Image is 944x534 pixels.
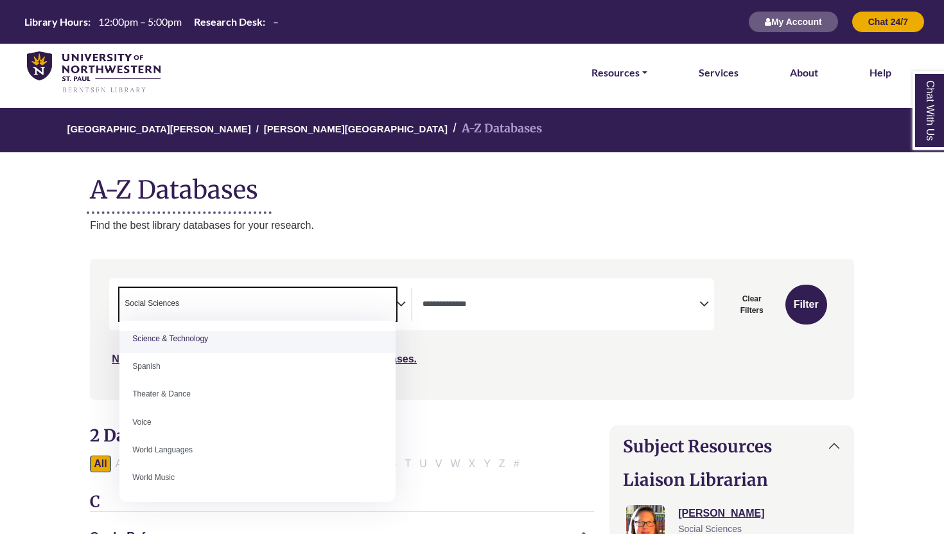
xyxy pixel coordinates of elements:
[119,464,396,492] li: World Music
[90,259,854,399] nav: Search filters
[119,353,396,380] li: Spanish
[852,16,925,27] a: Chat 24/7
[610,426,853,467] button: Subject Resources
[182,300,188,310] textarea: Search
[852,11,925,33] button: Chat 24/7
[90,217,854,234] p: Find the best library databases for your research.
[119,409,396,436] li: Voice
[748,16,839,27] a: My Account
[870,64,891,81] a: Help
[90,456,110,472] button: All
[785,285,827,325] button: Submit for Search Results
[90,165,854,204] h1: A-Z Databases
[119,298,179,310] li: Social Sciences
[423,300,699,310] textarea: Search
[623,470,841,490] h2: Liaison Librarian
[273,15,279,28] span: –
[678,524,742,534] span: Social Sciences
[112,353,417,364] a: Not sure where to start? Check our Recommended Databases.
[19,15,284,30] a: Hours Today
[678,508,764,519] a: [PERSON_NAME]
[790,64,818,81] a: About
[90,458,524,468] div: Alpha-list to filter by first letter of database name
[748,11,839,33] button: My Account
[27,51,161,94] img: library_home
[90,108,854,152] nav: breadcrumb
[119,325,396,353] li: Science & Technology
[264,121,448,134] a: [PERSON_NAME][GEOGRAPHIC_DATA]
[448,120,542,138] li: A-Z Databases
[98,15,182,28] span: 12:00pm – 5:00pm
[189,15,266,28] th: Research Desk:
[119,436,396,464] li: World Languages
[125,298,179,310] span: Social Sciences
[591,64,647,81] a: Resources
[19,15,91,28] th: Library Hours:
[67,121,251,134] a: [GEOGRAPHIC_DATA][PERSON_NAME]
[699,64,739,81] a: Services
[119,380,396,408] li: Theater & Dance
[90,493,594,512] h3: C
[722,285,782,325] button: Clear Filters
[90,425,277,446] span: 2 Databases Found for:
[19,15,284,27] table: Hours Today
